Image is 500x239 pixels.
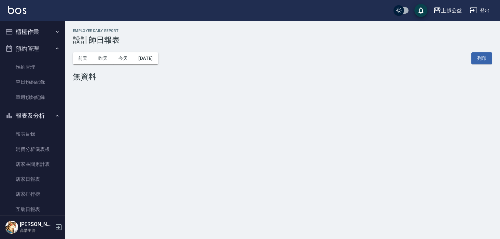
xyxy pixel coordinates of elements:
h2: Employee Daily Report [73,29,492,33]
button: 報表及分析 [3,107,62,124]
a: 店家排行榜 [3,187,62,202]
button: 上越公益 [431,4,465,17]
button: 登出 [467,5,492,17]
img: Person [5,221,18,234]
a: 單日預約紀錄 [3,74,62,89]
button: 今天 [113,52,133,64]
a: 互助日報表 [3,202,62,217]
img: Logo [8,6,26,14]
h3: 設計師日報表 [73,35,492,45]
button: [DATE] [133,52,158,64]
button: 列印 [471,52,492,64]
a: 報表目錄 [3,126,62,141]
div: 無資料 [73,72,492,81]
button: 櫃檯作業 [3,23,62,40]
a: 預約管理 [3,60,62,74]
a: 店家區間累計表 [3,157,62,172]
p: 高階主管 [20,228,53,233]
button: save [414,4,427,17]
a: 店家日報表 [3,172,62,187]
button: 預約管理 [3,40,62,57]
a: 消費分析儀表板 [3,142,62,157]
button: 前天 [73,52,93,64]
a: 單週預約紀錄 [3,90,62,105]
button: 昨天 [93,52,113,64]
h5: [PERSON_NAME] [20,221,53,228]
div: 上越公益 [441,7,462,15]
